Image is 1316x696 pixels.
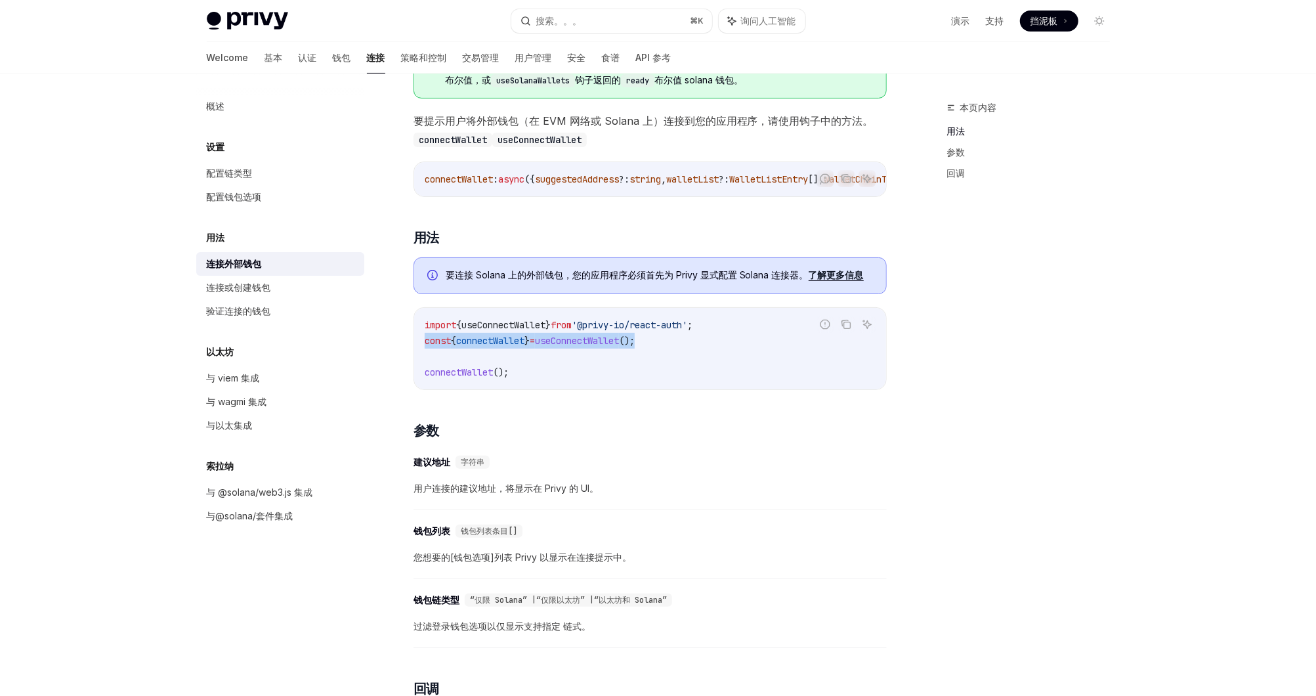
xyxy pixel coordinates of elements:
font: 食谱 [602,51,620,64]
font: 安全 [568,51,586,64]
span: suggestedAddress [535,173,619,185]
h5: 设置 [207,139,225,155]
a: 食谱 [602,42,620,74]
span: connectWallet [425,366,493,378]
a: 与@solana/套件集成 [196,504,364,528]
svg: 信息 [427,270,440,283]
button: 报告错误的代码 [817,170,834,187]
code: ready [621,74,654,87]
a: 安全 [568,42,586,74]
div: 概述 [207,98,225,114]
a: API 参考 [636,42,671,74]
a: 概述 [196,95,364,118]
span: ({ [524,173,535,185]
span: async [498,173,524,185]
a: 回调 [947,163,1120,184]
span: 用法 [414,228,439,247]
a: 用户管理 [515,42,552,74]
div: 连接或创建钱包 [207,280,271,295]
a: 挡泥板 [1020,11,1078,32]
span: = [530,335,535,347]
span: from [551,319,572,331]
div: 配置钱包选项 [207,189,262,205]
button: 询问人工智能 [859,316,876,333]
div: 建议地址 [414,456,450,469]
span: ?: [619,173,629,185]
button: 询问人工智能 [719,9,805,33]
span: , [661,173,666,185]
div: 钱包列表 [414,525,450,538]
span: 参数 [414,422,439,440]
div: 连接外部钱包 [207,256,262,272]
a: 基本 [265,42,283,74]
span: connectWallet [456,335,524,347]
button: 从代码块复制内容 [838,170,855,187]
div: 与 @solana/web3.js 集成 [207,485,313,500]
a: 验证连接的钱包 [196,299,364,323]
div: 配置链类型 [207,165,253,181]
span: : [493,173,498,185]
font: 钱包 [333,51,351,64]
a: 连接或创建钱包 [196,276,364,299]
a: 与以太集成 [196,414,364,437]
h5: 用法 [207,230,225,246]
div: 与 wagmi 集成 [207,394,267,410]
span: [], [808,173,824,185]
a: 与 wagmi 集成 [196,390,364,414]
font: Welcome [207,51,249,64]
div: 钱包链类型 [414,594,459,607]
span: string [629,173,661,185]
a: Welcome [207,42,249,74]
span: 用户连接的建议地址，将显示在 Privy 的 UI。 [414,481,887,496]
span: (); [493,366,509,378]
span: { [456,319,461,331]
span: 挡泥板 [1030,14,1058,28]
span: (); [619,335,635,347]
a: 配置链类型 [196,162,364,185]
h5: 以太坊 [207,344,234,360]
span: useConnectWallet [461,319,545,331]
a: 用法 [947,121,1120,142]
span: { [451,335,456,347]
span: 钱包列表条目[] [461,526,517,536]
div: 验证连接的钱包 [207,303,271,319]
span: 要确定 Privy 是否已完全处理所有外部和嵌入式 EVM 钱包连接，请使用 钩子返回的 布尔值，或 钩子返回的 布尔值 solana 钱包。 [445,60,872,87]
a: 配置钱包选项 [196,185,364,209]
font: 要提示用户将外部钱包（在 EVM 网络或 Solana 上）连接到您的应用程序，请使用钩子中的方法。 [414,114,874,127]
a: 支持 [986,14,1004,28]
a: 交易管理 [463,42,499,74]
a: 策略和控制 [401,42,447,74]
code: connectWallet [414,133,492,147]
a: 认证 [299,42,317,74]
span: ?: [719,173,729,185]
span: ; [687,319,692,331]
span: walletList [666,173,719,185]
button: 从代码块复制内容 [838,316,855,333]
span: “仅限 Solana” |“仅限以太坊” |“以太坊和 Solana” [470,595,667,605]
img: 灯光标志 [207,12,288,30]
div: 与@solana/套件集成 [207,508,293,524]
font: 策略和控制 [401,51,447,64]
span: 要连接 Solana 上的外部钱包，您的应用程序必须首先为 Privy 显式配置 Solana 连接器。 [446,269,873,282]
div: 搜索。。。 [536,13,582,29]
font: 基本 [265,51,283,64]
span: connectWallet [425,173,493,185]
font: 认证 [299,51,317,64]
a: 与 viem 集成 [196,366,364,390]
span: 字符串 [461,457,484,468]
button: 报告错误的代码 [817,316,834,333]
span: 本页内容 [960,100,997,116]
font: 交易管理 [463,51,499,64]
span: const [425,335,451,347]
font: 用户管理 [515,51,552,64]
a: 钱包 [333,42,351,74]
font: API 参考 [636,51,671,64]
div: 与 viem 集成 [207,370,260,386]
span: } [545,319,551,331]
button: 询问人工智能 [859,170,876,187]
button: 切换深色模式 [1089,11,1110,32]
a: 连接 [367,42,385,74]
code: useConnectWallet [492,133,587,147]
a: 与 @solana/web3.js 集成 [196,481,364,504]
a: 演示 [952,14,970,28]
